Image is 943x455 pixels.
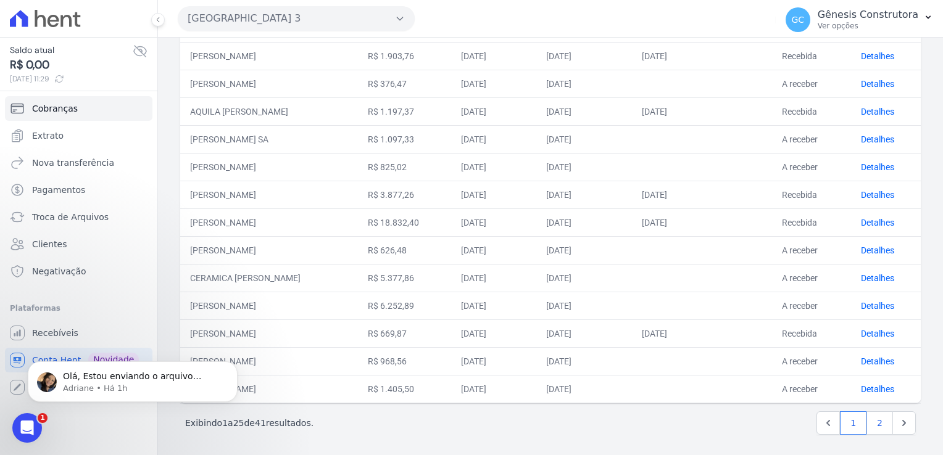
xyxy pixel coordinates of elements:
[233,418,244,428] span: 25
[451,375,536,403] td: [DATE]
[536,70,632,97] td: [DATE]
[180,319,358,347] td: [PERSON_NAME]
[358,347,451,375] td: R$ 968,56
[772,292,851,319] td: A receber
[451,153,536,181] td: [DATE]
[10,44,133,57] span: Saldo atual
[816,411,840,435] a: Previous
[358,181,451,208] td: R$ 3.877,26
[536,181,632,208] td: [DATE]
[180,347,358,375] td: [PERSON_NAME]
[861,162,894,172] a: Detalhes
[861,356,894,366] a: Detalhes
[180,70,358,97] td: [PERSON_NAME]
[255,418,266,428] span: 41
[178,6,415,31] button: [GEOGRAPHIC_DATA] 3
[32,238,67,250] span: Clientes
[861,51,894,61] a: Detalhes
[772,264,851,292] td: A receber
[358,319,451,347] td: R$ 669,87
[632,181,772,208] td: [DATE]
[451,70,536,97] td: [DATE]
[358,153,451,181] td: R$ 825,02
[180,97,358,125] td: AQUILA [PERSON_NAME]
[180,236,358,264] td: [PERSON_NAME]
[861,384,894,394] a: Detalhes
[536,292,632,319] td: [DATE]
[840,411,866,435] a: 1
[9,335,256,422] iframe: Intercom notifications mensagem
[632,319,772,347] td: [DATE]
[772,319,851,347] td: Recebida
[861,301,894,311] a: Detalhes
[866,411,893,435] a: 2
[536,319,632,347] td: [DATE]
[772,70,851,97] td: A receber
[358,236,451,264] td: R$ 626,48
[861,190,894,200] a: Detalhes
[10,301,147,316] div: Plataformas
[358,375,451,403] td: R$ 1.405,50
[451,42,536,70] td: [DATE]
[536,97,632,125] td: [DATE]
[180,42,358,70] td: [PERSON_NAME]
[5,178,152,202] a: Pagamentos
[358,97,451,125] td: R$ 1.197,37
[861,79,894,89] a: Detalhes
[451,292,536,319] td: [DATE]
[358,292,451,319] td: R$ 6.252,89
[358,42,451,70] td: R$ 1.903,76
[861,107,894,117] a: Detalhes
[772,208,851,236] td: Recebida
[32,265,86,277] span: Negativação
[776,2,943,37] button: GC Gênesis Construtora Ver opções
[12,413,42,443] iframe: Intercom live chat
[10,57,133,73] span: R$ 0,00
[358,125,451,153] td: R$ 1.097,33
[5,150,152,175] a: Nova transferência
[180,292,358,319] td: [PERSON_NAME]
[222,418,228,428] span: 1
[536,208,632,236] td: [DATE]
[772,375,851,403] td: A receber
[5,348,152,372] a: Conta Hent Novidade
[632,97,772,125] td: [DATE]
[5,232,152,256] a: Clientes
[185,417,314,429] p: Exibindo a de resultados.
[772,347,851,375] td: A receber
[180,375,358,403] td: [PERSON_NAME]
[451,97,536,125] td: [DATE]
[772,42,851,70] td: Recebida
[10,96,147,400] nav: Sidebar
[536,236,632,264] td: [DATE]
[861,134,894,144] a: Detalhes
[32,184,85,196] span: Pagamentos
[32,211,109,223] span: Troca de Arquivos
[451,319,536,347] td: [DATE]
[451,125,536,153] td: [DATE]
[38,413,48,423] span: 1
[32,129,64,142] span: Extrato
[32,327,78,339] span: Recebíveis
[861,218,894,227] a: Detalhes
[180,208,358,236] td: [PERSON_NAME]
[818,21,918,31] p: Ver opções
[632,208,772,236] td: [DATE]
[5,123,152,148] a: Extrato
[5,96,152,121] a: Cobranças
[791,15,804,24] span: GC
[536,347,632,375] td: [DATE]
[451,236,536,264] td: [DATE]
[180,125,358,153] td: [PERSON_NAME] SA
[772,125,851,153] td: A receber
[818,9,918,21] p: Gênesis Construtora
[536,42,632,70] td: [DATE]
[536,153,632,181] td: [DATE]
[5,321,152,345] a: Recebíveis
[358,264,451,292] td: R$ 5.377,86
[772,153,851,181] td: A receber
